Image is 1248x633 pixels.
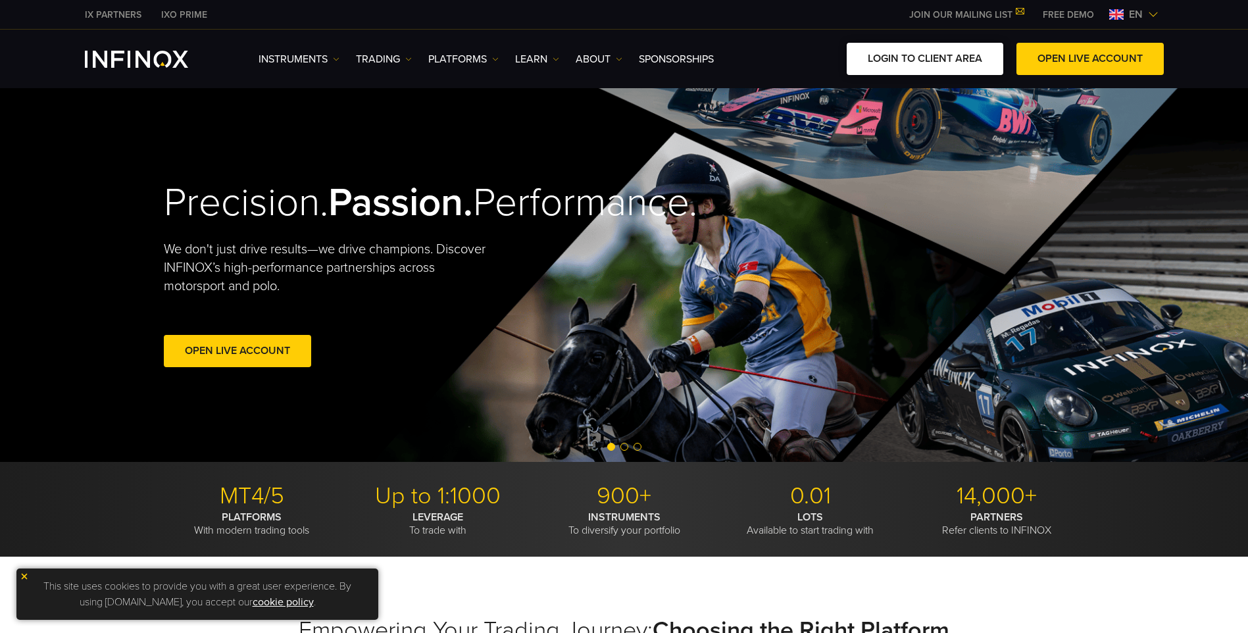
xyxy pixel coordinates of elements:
a: Learn [515,51,559,67]
a: INFINOX MENU [1033,8,1104,22]
p: We don't just drive results—we drive champions. Discover INFINOX’s high-performance partnerships ... [164,240,495,295]
a: INFINOX [151,8,217,22]
p: 0.01 [722,482,899,511]
p: To trade with [350,511,526,537]
p: MT4/5 [164,482,340,511]
strong: LEVERAGE [412,511,463,524]
strong: LOTS [797,511,823,524]
strong: PARTNERS [970,511,1023,524]
p: 14,000+ [909,482,1085,511]
a: LOGIN TO CLIENT AREA [847,43,1003,75]
a: PLATFORMS [428,51,499,67]
p: 900+ [536,482,712,511]
a: cookie policy [253,595,314,609]
span: Go to slide 2 [620,443,628,451]
a: Instruments [259,51,339,67]
strong: INSTRUMENTS [588,511,661,524]
p: This site uses cookies to provide you with a great user experience. By using [DOMAIN_NAME], you a... [23,575,372,613]
span: Go to slide 3 [634,443,641,451]
p: With modern trading tools [164,511,340,537]
p: Refer clients to INFINOX [909,511,1085,537]
span: Go to slide 1 [607,443,615,451]
a: INFINOX Logo [85,51,219,68]
strong: Passion. [328,179,473,226]
span: en [1124,7,1148,22]
img: yellow close icon [20,572,29,581]
p: Available to start trading with [722,511,899,537]
a: SPONSORSHIPS [639,51,714,67]
a: Open Live Account [164,335,311,367]
a: JOIN OUR MAILING LIST [899,9,1033,20]
p: Up to 1:1000 [350,482,526,511]
a: ABOUT [576,51,622,67]
a: TRADING [356,51,412,67]
strong: PLATFORMS [222,511,282,524]
p: To diversify your portfolio [536,511,712,537]
h2: Precision. Performance. [164,179,578,227]
a: INFINOX [75,8,151,22]
a: OPEN LIVE ACCOUNT [1016,43,1164,75]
